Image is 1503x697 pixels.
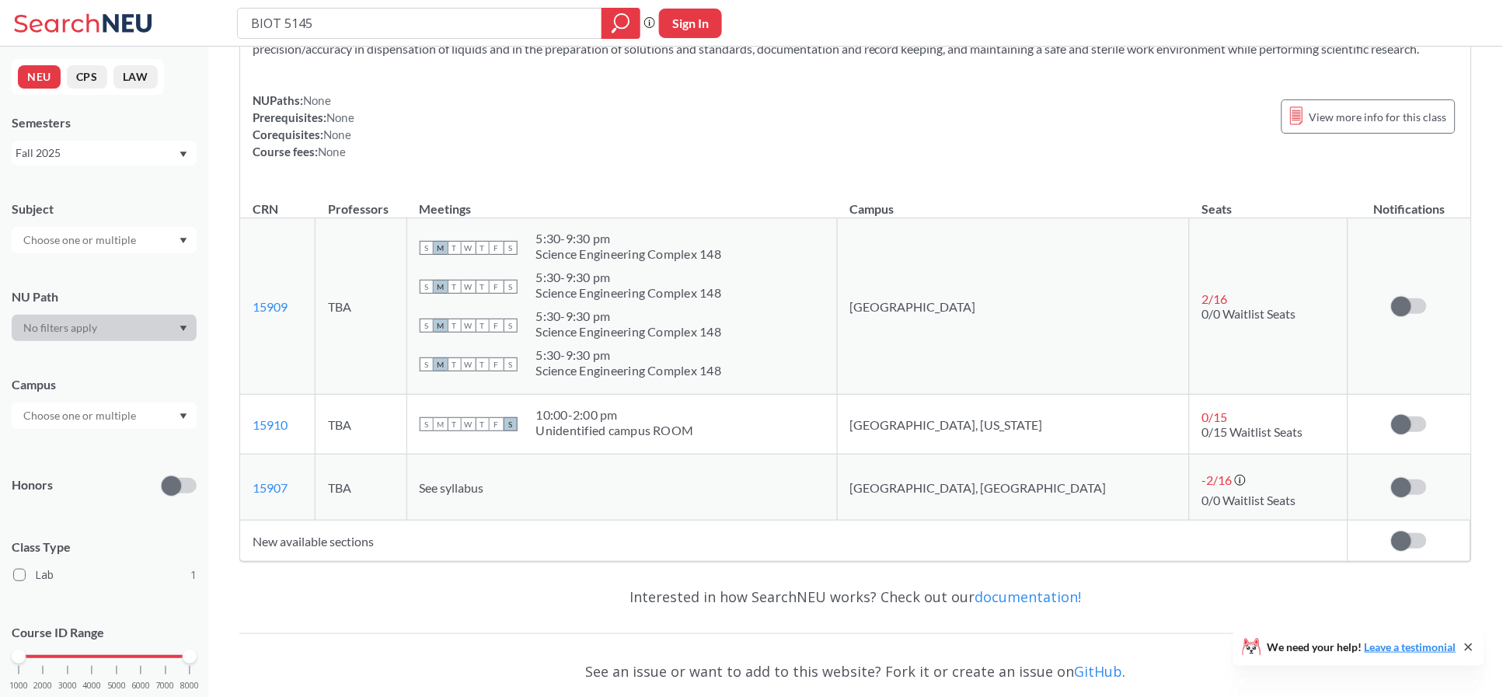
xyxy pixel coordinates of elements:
a: 15907 [253,480,288,495]
a: 15910 [253,417,288,432]
div: 5:30 - 9:30 pm [536,231,722,246]
span: T [476,417,490,431]
span: W [462,280,476,294]
span: 7000 [156,681,175,690]
span: 8000 [180,681,199,690]
span: See syllabus [420,480,484,495]
span: F [490,357,504,371]
div: Science Engineering Complex 148 [536,285,722,301]
span: None [326,110,354,124]
div: Science Engineering Complex 148 [536,363,722,378]
button: Sign In [659,9,722,38]
span: View more info for this class [1309,107,1447,127]
button: CPS [67,65,107,89]
span: 0/15 Waitlist Seats [1202,424,1303,439]
div: Dropdown arrow [12,315,197,341]
a: GitHub [1075,662,1123,681]
span: 4000 [82,681,101,690]
span: F [490,241,504,255]
td: [GEOGRAPHIC_DATA], [US_STATE] [837,395,1189,455]
span: S [420,357,434,371]
span: W [462,357,476,371]
span: 0/0 Waitlist Seats [1202,493,1296,507]
span: T [476,280,490,294]
div: Science Engineering Complex 148 [536,246,722,262]
span: 1000 [9,681,28,690]
span: W [462,241,476,255]
span: 6000 [131,681,150,690]
div: Fall 2025Dropdown arrow [12,141,197,166]
span: M [434,319,448,333]
span: M [434,241,448,255]
span: S [504,357,518,371]
div: Interested in how SearchNEU works? Check out our [239,574,1472,619]
span: M [434,280,448,294]
span: F [490,280,504,294]
span: F [490,417,504,431]
p: Honors [12,476,53,494]
span: 2000 [33,681,52,690]
a: 15909 [253,299,288,314]
span: T [448,319,462,333]
label: Lab [13,565,197,585]
span: S [420,417,434,431]
div: magnifying glass [602,8,640,39]
span: T [448,417,462,431]
span: 2 / 16 [1202,291,1228,306]
input: Choose one or multiple [16,231,146,249]
div: 5:30 - 9:30 pm [536,270,722,285]
span: S [504,319,518,333]
button: LAW [113,65,158,89]
a: Leave a testimonial [1365,640,1456,653]
span: S [420,319,434,333]
svg: Dropdown arrow [180,413,187,420]
span: M [434,417,448,431]
span: M [434,357,448,371]
div: Semesters [12,114,197,131]
span: W [462,319,476,333]
div: Science Engineering Complex 148 [536,324,722,340]
svg: Dropdown arrow [180,238,187,244]
td: New available sections [240,521,1348,562]
span: S [504,280,518,294]
div: Dropdown arrow [12,227,197,253]
th: Seats [1190,185,1348,218]
div: Campus [12,376,197,393]
span: W [462,417,476,431]
span: 1 [190,566,197,584]
td: [GEOGRAPHIC_DATA] [837,218,1189,395]
span: T [448,357,462,371]
span: 0 / 15 [1202,409,1228,424]
span: Class Type [12,538,197,556]
span: We need your help! [1268,642,1456,653]
span: S [504,241,518,255]
td: [GEOGRAPHIC_DATA], [GEOGRAPHIC_DATA] [837,455,1189,521]
div: Dropdown arrow [12,403,197,429]
div: See an issue or want to add to this website? Fork it or create an issue on . [239,649,1472,694]
div: CRN [253,200,278,218]
div: 10:00 - 2:00 pm [536,407,694,423]
div: 5:30 - 9:30 pm [536,308,722,324]
svg: magnifying glass [612,12,630,34]
span: F [490,319,504,333]
div: NU Path [12,288,197,305]
span: T [476,241,490,255]
td: TBA [316,218,406,395]
p: Course ID Range [12,624,197,642]
input: Choose one or multiple [16,406,146,425]
div: 5:30 - 9:30 pm [536,347,722,363]
button: NEU [18,65,61,89]
svg: Dropdown arrow [180,152,187,158]
div: Subject [12,200,197,218]
span: 0/0 Waitlist Seats [1202,306,1296,321]
div: Fall 2025 [16,145,178,162]
th: Notifications [1348,185,1470,218]
span: None [303,93,331,107]
span: T [476,357,490,371]
th: Campus [837,185,1189,218]
span: None [318,145,346,159]
input: Class, professor, course number, "phrase" [249,10,591,37]
span: S [420,280,434,294]
div: Unidentified campus ROOM [536,423,694,438]
svg: Dropdown arrow [180,326,187,332]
